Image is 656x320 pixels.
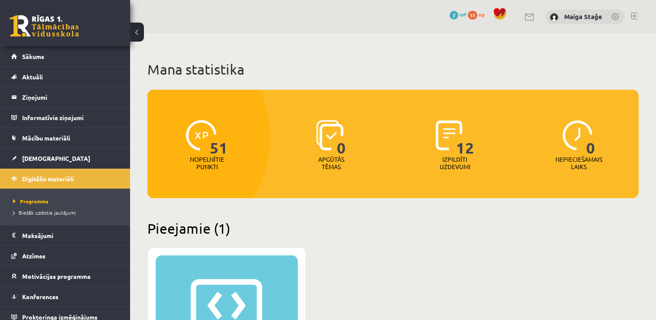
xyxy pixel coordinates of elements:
[550,13,558,22] img: Maiga Stağe
[314,156,348,170] p: Apgūtās tēmas
[11,67,119,87] a: Aktuāli
[450,11,458,20] span: 7
[10,15,79,37] a: Rīgas 1. Tālmācības vidusskola
[11,128,119,148] a: Mācību materiāli
[564,12,602,21] a: Maiga Stağe
[555,156,602,170] p: Nepieciešamais laiks
[450,11,467,18] a: 7 mP
[11,148,119,168] a: [DEMOGRAPHIC_DATA]
[337,120,346,156] span: 0
[11,266,119,286] a: Motivācijas programma
[22,225,119,245] legend: Maksājumi
[22,73,43,81] span: Aktuāli
[186,120,216,150] img: icon-xp-0682a9bc20223a9ccc6f5883a126b849a74cddfe5390d2b41b4391c66f2066e7.svg
[11,169,119,189] a: Digitālie materiāli
[190,156,224,170] p: Nopelnītie punkti
[436,120,463,150] img: icon-completed-tasks-ad58ae20a441b2904462921112bc710f1caf180af7a3daa7317a5a94f2d26646.svg
[562,120,593,150] img: icon-clock-7be60019b62300814b6bd22b8e044499b485619524d84068768e800edab66f18.svg
[460,11,467,18] span: mP
[456,120,474,156] span: 12
[479,11,484,18] span: xp
[13,209,121,216] a: Biežāk uzdotie jautājumi
[468,11,489,18] a: 51 xp
[438,156,472,170] p: Izpildīti uzdevumi
[316,120,343,150] img: icon-learned-topics-4a711ccc23c960034f471b6e78daf4a3bad4a20eaf4de84257b87e66633f6470.svg
[22,108,119,127] legend: Informatīvie ziņojumi
[11,87,119,107] a: Ziņojumi
[586,120,595,156] span: 0
[22,52,44,60] span: Sākums
[22,252,46,260] span: Atzīmes
[11,46,119,66] a: Sākums
[22,293,59,300] span: Konferences
[13,198,49,205] span: Programma
[13,197,121,205] a: Programma
[11,246,119,266] a: Atzīmes
[13,209,76,216] span: Biežāk uzdotie jautājumi
[147,220,639,237] h2: Pieejamie (1)
[11,108,119,127] a: Informatīvie ziņojumi
[22,175,74,183] span: Digitālie materiāli
[11,287,119,307] a: Konferences
[22,272,91,280] span: Motivācijas programma
[210,120,228,156] span: 51
[11,225,119,245] a: Maksājumi
[22,134,70,142] span: Mācību materiāli
[468,11,477,20] span: 51
[147,61,639,78] h1: Mana statistika
[22,154,90,162] span: [DEMOGRAPHIC_DATA]
[22,87,119,107] legend: Ziņojumi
